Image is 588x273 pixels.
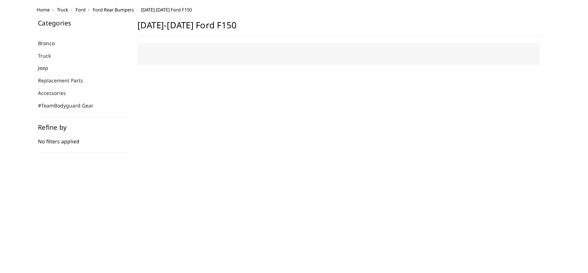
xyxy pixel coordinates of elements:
[93,6,134,13] a: Ford Rear Bumpers
[38,20,127,26] h5: Categories
[141,6,192,13] span: [DATE]-[DATE] Ford F150
[137,20,540,36] h1: [DATE]-[DATE] Ford F150
[37,6,50,13] a: Home
[76,6,86,13] a: Ford
[38,39,64,47] a: Bronco
[38,52,60,59] a: Truck
[57,6,68,13] a: Truck
[38,77,92,84] a: Replacement Parts
[38,102,102,109] a: #TeamBodyguard Gear
[38,89,75,97] a: Accessories
[38,124,127,153] div: No filters applied
[38,64,57,72] a: Jeep
[38,124,127,130] h5: Refine by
